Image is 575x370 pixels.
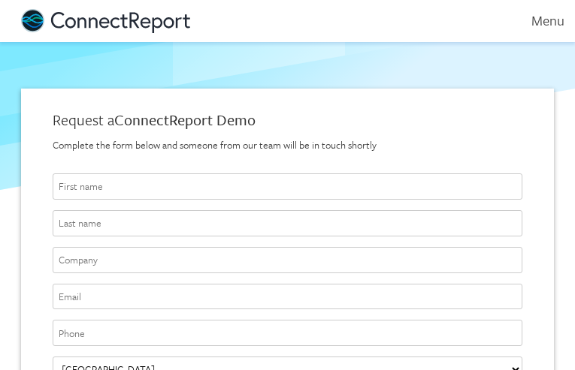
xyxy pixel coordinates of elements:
input: Last name [53,210,522,236]
input: Email [53,284,522,310]
input: Phone [53,320,522,346]
div: Menu [511,12,564,29]
span: ConnectReport Demo [114,109,256,131]
div: Request a [53,110,522,131]
input: Company [53,247,522,273]
input: First name [53,173,522,200]
div: Complete the form below and someone from our team will be in touch shortly [53,138,522,152]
